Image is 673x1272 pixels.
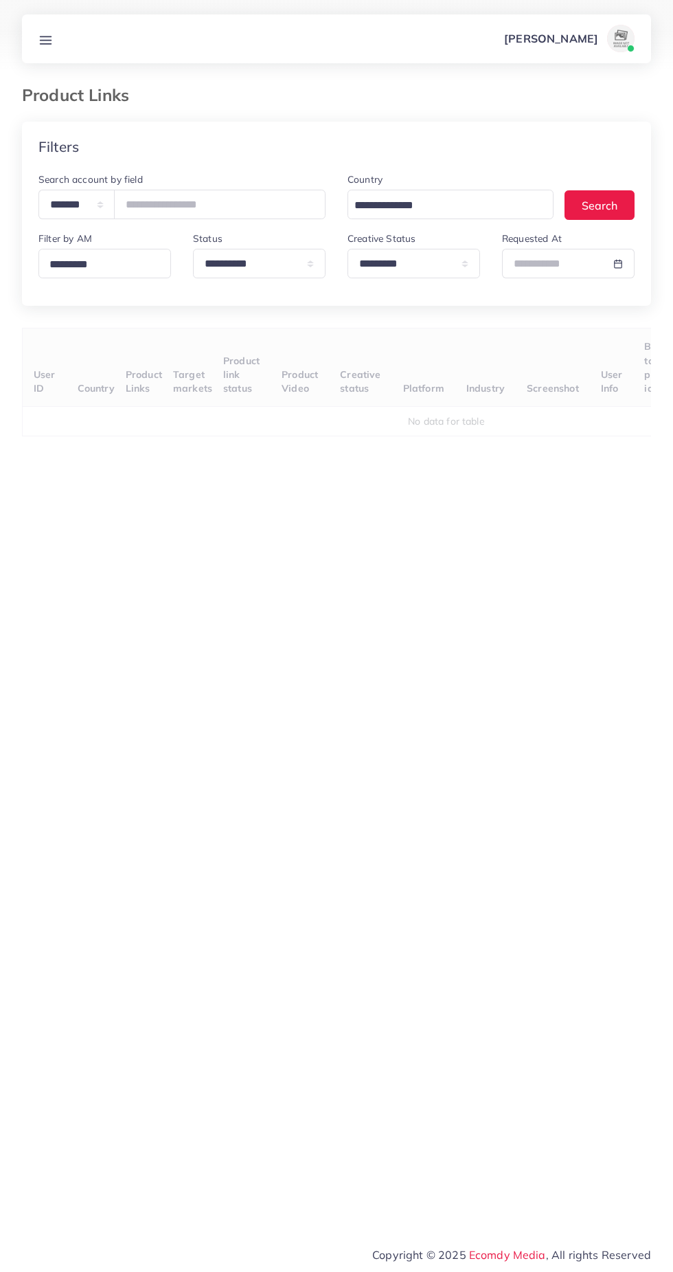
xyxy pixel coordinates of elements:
img: avatar [607,25,635,52]
input: Search for option [350,195,536,216]
h3: Product Links [22,85,140,105]
p: [PERSON_NAME] [504,30,598,47]
button: Search [564,190,635,220]
div: Search for option [38,249,171,278]
h4: Filters [38,138,79,155]
span: , All rights Reserved [546,1247,651,1263]
div: Search for option [347,190,554,219]
label: Creative Status [347,232,415,245]
a: [PERSON_NAME]avatar [497,25,640,52]
label: Search account by field [38,172,143,186]
label: Filter by AM [38,232,92,245]
input: Search for option [45,254,163,276]
label: Requested At [502,232,562,245]
span: Copyright © 2025 [372,1247,651,1263]
label: Status [193,232,223,245]
label: Country [347,172,383,186]
a: Ecomdy Media [469,1248,546,1262]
